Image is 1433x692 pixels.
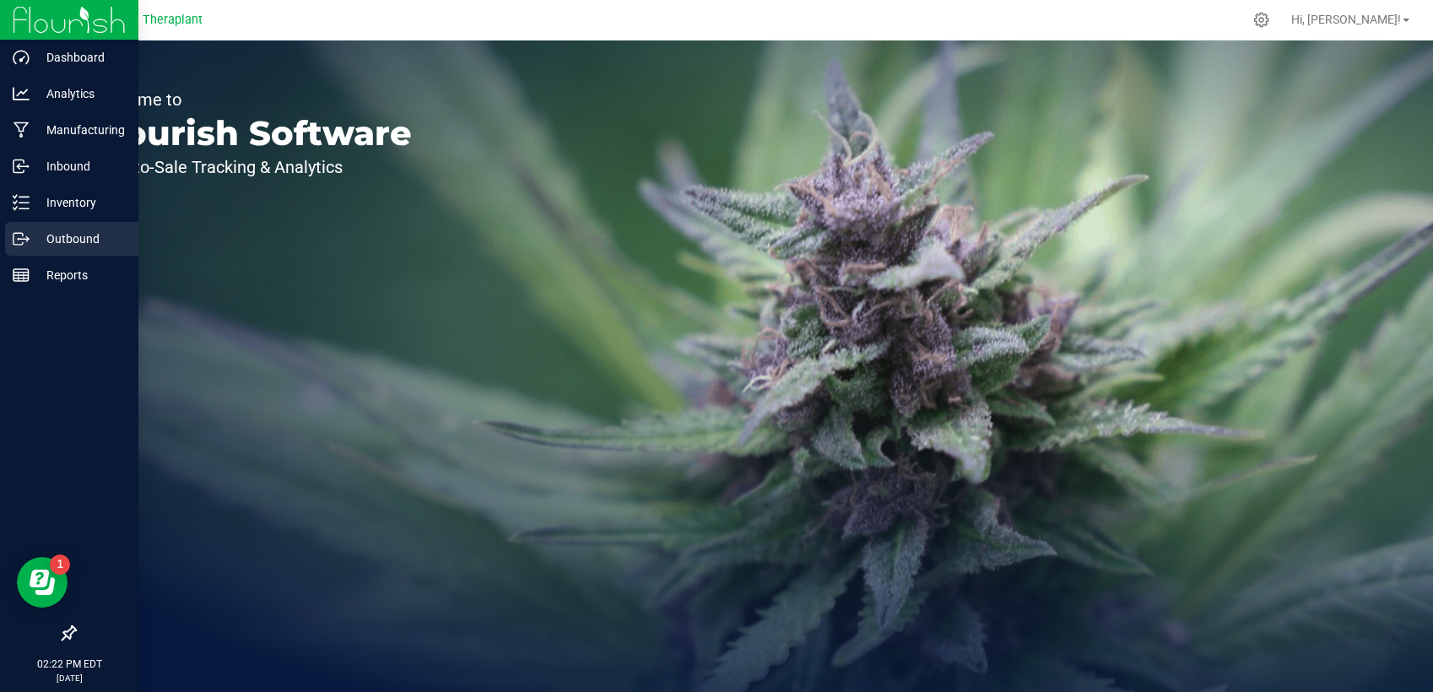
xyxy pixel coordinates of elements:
p: Reports [30,265,131,285]
p: Dashboard [30,47,131,68]
p: Analytics [30,84,131,104]
p: [DATE] [8,672,131,684]
p: Manufacturing [30,120,131,140]
iframe: Resource center unread badge [50,554,70,575]
inline-svg: Analytics [13,85,30,102]
span: Hi, [PERSON_NAME]! [1291,13,1401,26]
inline-svg: Manufacturing [13,122,30,138]
inline-svg: Reports [13,267,30,284]
p: Seed-to-Sale Tracking & Analytics [91,159,412,176]
p: Flourish Software [91,116,412,150]
div: Manage settings [1251,12,1272,28]
inline-svg: Inbound [13,158,30,175]
p: 02:22 PM EDT [8,657,131,672]
p: Welcome to [91,91,412,108]
inline-svg: Outbound [13,230,30,247]
inline-svg: Inventory [13,194,30,211]
p: Inventory [30,192,131,213]
span: Theraplant [143,13,203,27]
iframe: Resource center [17,557,68,608]
p: Outbound [30,229,131,249]
p: Inbound [30,156,131,176]
inline-svg: Dashboard [13,49,30,66]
